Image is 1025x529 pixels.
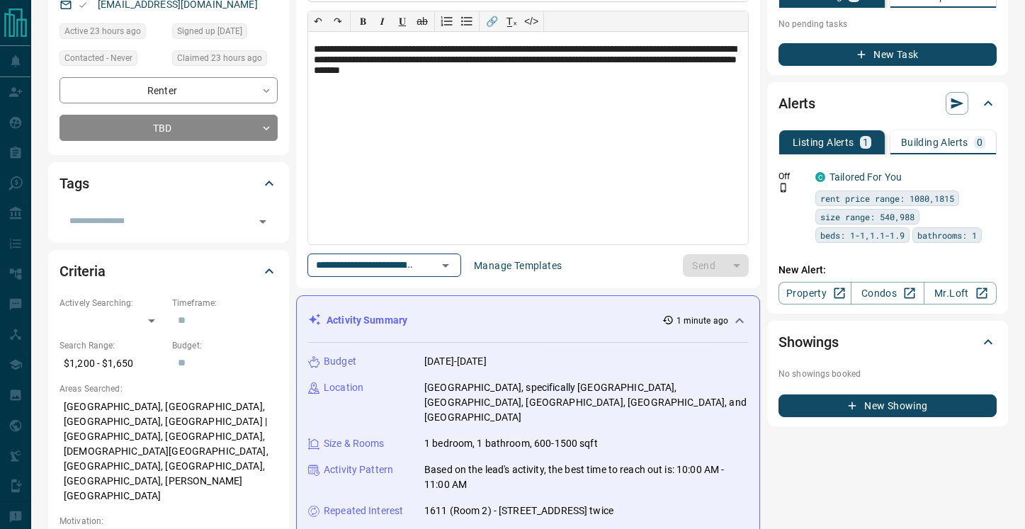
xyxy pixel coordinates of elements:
a: Condos [851,282,924,305]
a: Property [778,282,851,305]
button: T̲ₓ [502,11,521,31]
button: 𝑰 [373,11,392,31]
button: New Showing [778,394,997,417]
span: Contacted - Never [64,51,132,65]
p: Activity Pattern [324,462,393,477]
p: Location [324,380,363,395]
button: ab [412,11,432,31]
p: Areas Searched: [60,382,278,395]
p: Based on the lead's activity, the best time to reach out is: 10:00 AM - 11:00 AM [424,462,748,492]
svg: Push Notification Only [778,183,788,193]
button: Open [253,212,273,232]
p: No pending tasks [778,13,997,35]
span: Signed up [DATE] [177,24,242,38]
p: Size & Rooms [324,436,385,451]
p: Off [778,170,807,183]
p: 1 bedroom, 1 bathroom, 600-1500 sqft [424,436,598,451]
p: Actively Searching: [60,297,165,309]
span: Claimed 23 hours ago [177,51,262,65]
p: 1 [863,137,868,147]
p: Timeframe: [172,297,278,309]
h2: Tags [60,172,89,195]
button: 🔗 [482,11,502,31]
div: Sun Aug 17 2025 [172,23,278,43]
button: Bullet list [457,11,477,31]
div: Alerts [778,86,997,120]
div: split button [683,254,749,277]
span: beds: 1-1,1.1-1.9 [820,228,905,242]
p: [GEOGRAPHIC_DATA], specifically [GEOGRAPHIC_DATA], [GEOGRAPHIC_DATA], [GEOGRAPHIC_DATA], [GEOGRAP... [424,380,748,425]
span: bathrooms: 1 [917,228,977,242]
button: Open [436,256,455,275]
h2: Alerts [778,92,815,115]
div: condos.ca [815,172,825,182]
p: 1 minute ago [676,314,728,327]
p: [GEOGRAPHIC_DATA], [GEOGRAPHIC_DATA], [GEOGRAPHIC_DATA], [GEOGRAPHIC_DATA] | [GEOGRAPHIC_DATA], [... [60,395,278,508]
p: Activity Summary [327,313,407,328]
p: Motivation: [60,515,278,528]
button: ↶ [308,11,328,31]
button: ↷ [328,11,348,31]
h2: Criteria [60,260,106,283]
div: TBD [60,115,278,141]
p: No showings booked [778,368,997,380]
span: Active 23 hours ago [64,24,141,38]
button: Numbered list [437,11,457,31]
p: [DATE]-[DATE] [424,354,487,369]
div: Showings [778,325,997,359]
div: Activity Summary1 minute ago [308,307,748,334]
div: Renter [60,77,278,103]
p: Building Alerts [901,137,968,147]
button: </> [521,11,541,31]
button: 𝐁 [353,11,373,31]
span: 𝐔 [399,16,406,27]
button: 𝐔 [392,11,412,31]
button: New Task [778,43,997,66]
p: $1,200 - $1,650 [60,352,165,375]
p: New Alert: [778,263,997,278]
s: ab [417,16,428,27]
p: Search Range: [60,339,165,352]
p: Budget [324,354,356,369]
p: 1611 (Room 2) - [STREET_ADDRESS] twice [424,504,613,518]
div: Tags [60,166,278,200]
p: Listing Alerts [793,137,854,147]
div: Criteria [60,254,278,288]
p: 0 [977,137,982,147]
span: size range: 540,988 [820,210,914,224]
a: Mr.Loft [924,282,997,305]
div: Sun Aug 17 2025 [172,50,278,70]
p: Budget: [172,339,278,352]
p: Repeated Interest [324,504,403,518]
div: Sun Aug 17 2025 [60,23,165,43]
a: Tailored For You [829,171,902,183]
span: rent price range: 1080,1815 [820,191,954,205]
button: Manage Templates [465,254,570,277]
h2: Showings [778,331,839,353]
